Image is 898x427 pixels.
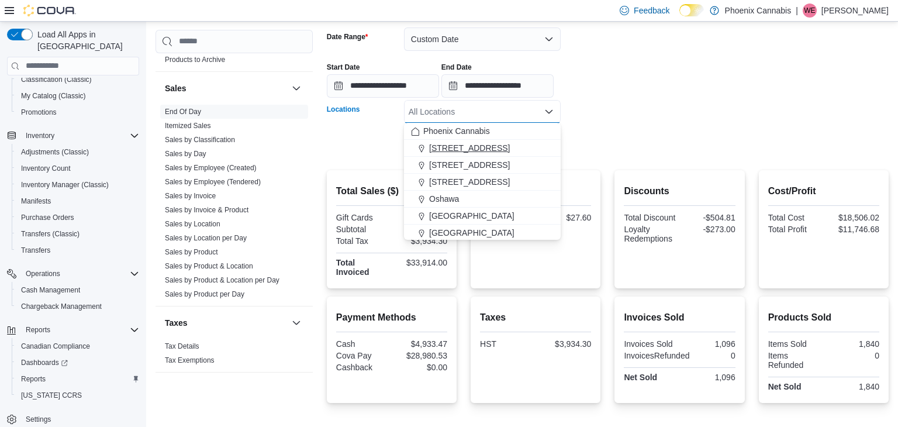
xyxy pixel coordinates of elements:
span: Sales by Day [165,149,206,158]
span: Tax Exemptions [165,355,215,364]
div: $27.60 [538,213,591,222]
span: Cash Management [16,283,139,297]
span: Cash Management [21,285,80,295]
a: Settings [21,412,56,426]
h2: Discounts [624,184,735,198]
a: Products to Archive [165,55,225,63]
a: Classification (Classic) [16,73,96,87]
div: Choose from the following options [404,123,561,242]
button: Inventory [21,129,59,143]
button: Inventory [2,128,144,144]
button: Operations [2,266,144,282]
div: 1,096 [682,373,735,382]
a: My Catalog (Classic) [16,89,91,103]
div: InvoicesRefunded [624,351,689,360]
span: Inventory Manager (Classic) [16,178,139,192]
h2: Cost/Profit [768,184,879,198]
a: Transfers [16,243,55,257]
span: Adjustments (Classic) [16,145,139,159]
span: Sales by Classification [165,135,235,144]
span: End Of Day [165,106,201,116]
div: HST [480,339,533,349]
a: Itemized Sales [165,121,211,129]
span: My Catalog (Classic) [21,91,86,101]
a: Sales by Invoice & Product [165,205,248,213]
h2: Invoices Sold [624,311,735,325]
button: My Catalog (Classic) [12,88,144,104]
span: Washington CCRS [16,388,139,402]
button: Adjustments (Classic) [12,144,144,160]
div: Taxes [156,339,313,371]
span: Chargeback Management [16,299,139,314]
a: Cash Management [16,283,85,297]
span: Adjustments (Classic) [21,147,89,157]
a: Purchase Orders [16,211,79,225]
span: Sales by Employee (Tendered) [165,177,261,186]
div: Total Tax [336,236,389,246]
button: Reports [2,322,144,338]
a: End Of Day [165,107,201,115]
div: $28,980.53 [394,351,447,360]
a: Chargeback Management [16,299,106,314]
a: Canadian Compliance [16,339,95,353]
button: Classification (Classic) [12,71,144,88]
button: Canadian Compliance [12,338,144,354]
div: 0 [694,351,735,360]
span: Transfers [16,243,139,257]
span: Sales by Location per Day [165,233,247,242]
span: Inventory [21,129,139,143]
div: 1,840 [826,382,879,391]
a: Promotions [16,105,61,119]
input: Dark Mode [679,4,704,16]
a: Sales by Employee (Created) [165,163,257,171]
button: Sales [165,82,287,94]
span: [STREET_ADDRESS] [429,176,510,188]
span: Dashboards [16,356,139,370]
span: Load All Apps in [GEOGRAPHIC_DATA] [33,29,139,52]
span: Settings [21,412,139,426]
span: Manifests [16,194,139,208]
div: $18,506.02 [826,213,879,222]
span: Sales by Product [165,247,218,256]
span: Transfers [21,246,50,255]
span: [GEOGRAPHIC_DATA] [429,210,514,222]
button: [STREET_ADDRESS] [404,174,561,191]
a: Dashboards [12,354,144,371]
button: Cash Management [12,282,144,298]
strong: Net Sold [768,382,802,391]
div: Items Sold [768,339,821,349]
span: Transfers (Classic) [21,229,80,239]
div: Products [156,38,313,71]
button: Inventory Count [12,160,144,177]
a: Sales by Product per Day [165,290,244,298]
span: Purchase Orders [16,211,139,225]
label: Start Date [327,63,360,72]
a: Inventory Count [16,161,75,175]
a: Tax Details [165,342,199,350]
button: Taxes [165,316,287,328]
button: [STREET_ADDRESS] [404,140,561,157]
a: [US_STATE] CCRS [16,388,87,402]
div: 1,840 [826,339,879,349]
img: Cova [23,5,76,16]
span: [GEOGRAPHIC_DATA] [429,227,514,239]
a: Sales by Employee (Tendered) [165,177,261,185]
div: Items Refunded [768,351,821,370]
span: [STREET_ADDRESS] [429,142,510,154]
span: Sales by Invoice & Product [165,205,248,214]
button: [GEOGRAPHIC_DATA] [404,225,561,242]
a: Adjustments (Classic) [16,145,94,159]
span: Itemized Sales [165,120,211,130]
button: Custom Date [404,27,561,51]
span: Chargeback Management [21,302,102,311]
div: Invoices Sold [624,339,677,349]
a: Sales by Product & Location [165,261,253,270]
div: $11,746.68 [826,225,879,234]
div: Wael elrifai [803,4,817,18]
button: [US_STATE] CCRS [12,387,144,404]
span: Promotions [21,108,57,117]
a: Sales by Product & Location per Day [165,276,279,284]
span: Sales by Employee (Created) [165,163,257,172]
strong: Total Invoiced [336,258,369,277]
